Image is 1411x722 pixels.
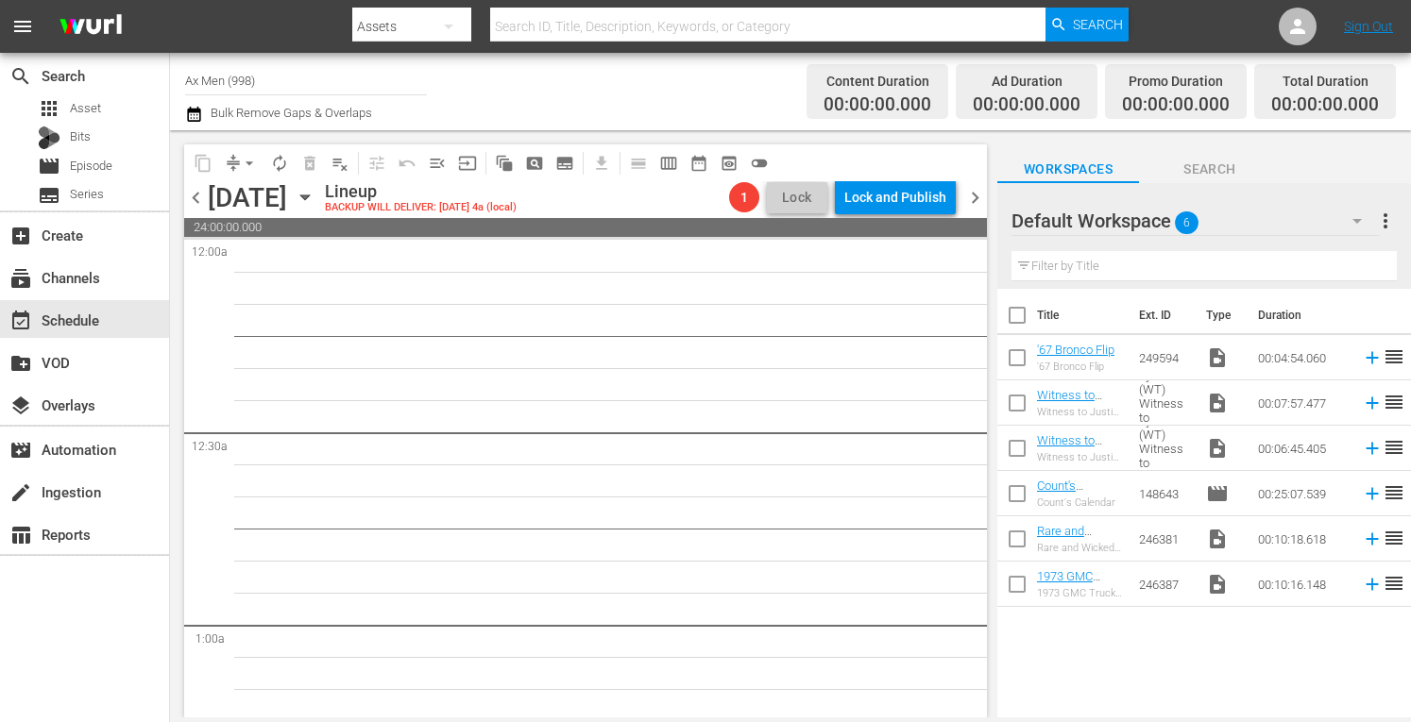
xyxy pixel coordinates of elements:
span: chevron_left [184,186,208,210]
span: Lock [774,188,820,208]
div: Lock and Publish [844,180,946,214]
span: VOD [9,352,32,375]
div: Promo Duration [1122,68,1230,94]
span: reorder [1383,391,1405,413]
span: menu [11,15,34,38]
a: Witness to Justice by A&E (WT) Witness to Justice: [PERSON_NAME] 150 [1037,433,1124,518]
div: '67 Bronco Flip [1037,361,1114,373]
svg: Add to Schedule [1362,393,1383,413]
div: Rare and Wicked 1962 [PERSON_NAME] [1037,542,1124,554]
div: Lineup [325,181,517,202]
span: Reports [9,524,32,546]
span: pageview_outlined [525,154,544,173]
span: search [9,65,32,88]
span: Ingestion [9,481,32,504]
span: auto_awesome_motion_outlined [495,154,514,173]
a: Rare and Wicked 1962 [PERSON_NAME] [1037,524,1118,580]
button: Search [1045,8,1129,42]
span: Copy Lineup [188,148,218,178]
span: Search [1139,158,1281,181]
span: arrow_drop_down [240,154,259,173]
span: Episode [70,157,112,176]
div: Ad Duration [973,68,1080,94]
td: 00:06:45.405 [1250,426,1354,471]
span: Day Calendar View [617,144,654,181]
th: Duration [1247,289,1360,342]
div: Witness to Justice by A&E (WT) Witness to Justice: [PERSON_NAME] 150 [1037,406,1124,418]
span: Automation [9,439,32,462]
span: Video [1206,528,1229,550]
img: ans4CAIJ8jUAAAAAAAAAAAAAAAAAAAAAAAAgQb4GAAAAAAAAAAAAAAAAAAAAAAAAJMjXAAAAAAAAAAAAAAAAAAAAAAAAgAT5G... [45,5,136,49]
span: compress [224,154,243,173]
span: 24:00:00.000 [184,218,987,237]
span: Episode [1206,482,1229,505]
span: 00:00:00.000 [1271,94,1379,116]
span: 00:00:00.000 [824,94,931,116]
span: toggle_off [750,154,769,173]
span: autorenew_outlined [270,154,289,173]
span: subtitles_outlined [555,154,574,173]
td: 00:07:57.477 [1250,380,1354,426]
span: 00:00:00.000 [1122,94,1230,116]
div: Total Duration [1271,68,1379,94]
span: Fill episodes with ad slates [422,148,452,178]
span: reorder [1383,481,1405,504]
span: reorder [1383,345,1405,368]
span: Remove Gaps & Overlaps [218,148,264,178]
button: Lock and Publish [835,180,956,214]
div: Witness to Justice by A&E (WT) Witness to Justice: [PERSON_NAME] 150 [1037,451,1124,463]
span: chevron_right [963,186,987,210]
div: Default Workspace [1011,194,1380,247]
span: calendar_view_week_outlined [659,154,678,173]
td: 00:10:16.148 [1250,562,1354,607]
span: Video [1206,392,1229,414]
a: Witness to Justice by A&E (WT) Witness to Justice: [PERSON_NAME] 150 [1037,388,1124,473]
div: [DATE] [208,182,287,213]
td: 246381 [1131,516,1198,562]
span: reorder [1383,436,1405,459]
th: Ext. ID [1128,289,1195,342]
span: reorder [1383,572,1405,595]
span: Revert to Primary Episode [392,148,422,178]
svg: Add to Schedule [1362,438,1383,459]
div: Bits [38,126,60,149]
span: reorder [1383,527,1405,549]
div: Content Duration [824,68,931,94]
svg: Add to Schedule [1362,483,1383,504]
span: subscriptions [9,267,32,290]
span: input [458,154,477,173]
span: date_range_outlined [689,154,708,173]
td: 00:25:07.539 [1250,471,1354,516]
button: Lock [767,182,827,213]
svg: Add to Schedule [1362,529,1383,549]
svg: Add to Schedule [1362,574,1383,595]
span: Clear Lineup [325,148,355,178]
div: BACKUP WILL DELIVER: [DATE] 4a (local) [325,202,517,214]
span: Bits [70,127,91,146]
th: Title [1037,289,1128,342]
span: 6 [1175,203,1198,243]
span: Video [1206,346,1229,369]
span: Series [70,185,104,204]
th: Type [1195,289,1247,342]
a: '67 Bronco Flip [1037,343,1114,357]
span: Workspaces [997,158,1139,181]
td: Witness to Justice by A&E (WT) Witness to Justice: [PERSON_NAME] 150 [1131,380,1198,426]
span: 00:00:00.000 [973,94,1080,116]
span: Week Calendar View [654,148,684,178]
span: event_available [9,310,32,332]
a: 1973 GMC Truck Gets EPIC Air Brush [1037,569,1123,612]
span: Asset [70,99,101,118]
span: Series [38,184,60,207]
span: Create [9,225,32,247]
td: 00:04:54.060 [1250,335,1354,380]
td: 246387 [1131,562,1198,607]
a: Count's Calendar [1037,479,1084,507]
span: layers [9,395,32,417]
span: Search [1073,8,1123,42]
td: 00:10:18.618 [1250,516,1354,562]
span: preview_outlined [720,154,739,173]
td: Witness to Justice by A&E (WT) Witness to Justice: [PERSON_NAME] 150 [1131,426,1198,471]
span: 1 [729,190,759,205]
svg: Add to Schedule [1362,347,1383,368]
